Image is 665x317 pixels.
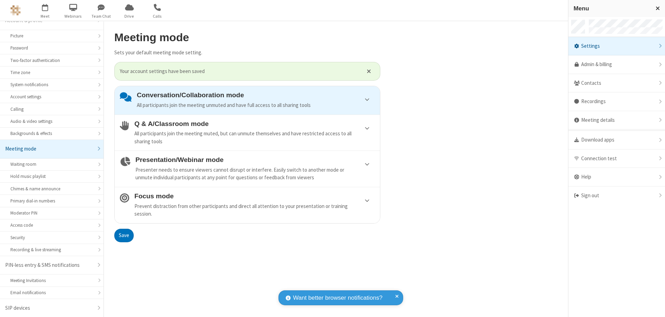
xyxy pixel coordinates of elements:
[10,210,93,216] div: Moderator PIN
[574,5,649,12] h3: Menu
[293,293,382,302] span: Want better browser notifications?
[137,101,375,109] div: All participants join the meeting unmuted and have full access to all sharing tools
[5,145,93,153] div: Meeting mode
[10,45,93,51] div: Password
[10,289,93,296] div: Email notifications
[10,5,21,16] img: QA Selenium DO NOT DELETE OR CHANGE
[10,81,93,88] div: System notifications
[144,13,170,19] span: Calls
[10,198,93,204] div: Primary dial-in numbers
[116,13,142,19] span: Drive
[114,49,380,57] p: Sets your default meeting mode setting.
[568,187,665,205] div: Sign out
[568,150,665,168] div: Connection test
[10,222,93,228] div: Access code
[568,111,665,130] div: Meeting details
[568,37,665,56] div: Settings
[134,120,375,127] h4: Q & A/Classroom mode
[568,131,665,150] div: Download apps
[5,261,93,269] div: PIN-less entry & SMS notifications
[10,246,93,253] div: Recording & live streaming
[363,66,375,76] button: Close alert
[10,106,93,112] div: Calling
[135,166,375,182] div: Presenter needs to ensure viewers cannot disrupt or interfere. Easily switch to another mode or u...
[10,185,93,192] div: Chimes & name announce
[134,130,375,145] div: All participants join the meeting muted, but can unmute themselves and have restricted access to ...
[60,13,86,19] span: Webinars
[10,118,93,125] div: Audio & video settings
[134,192,375,200] h4: Focus mode
[5,304,93,312] div: SIP devices
[10,161,93,167] div: Waiting room
[568,92,665,111] div: Recordings
[10,173,93,180] div: Hold music playlist
[114,31,380,44] h2: Meeting mode
[568,168,665,187] div: Help
[10,234,93,241] div: Security
[10,33,93,39] div: Picture
[32,13,58,19] span: Meet
[10,57,93,64] div: Two-factor authentication
[135,156,375,163] h4: Presentation/Webinar mode
[10,277,93,284] div: Meeting Invitations
[10,69,93,76] div: Time zone
[120,67,358,75] span: Your account settings have been saved
[10,93,93,100] div: Account settings
[88,13,114,19] span: Team Chat
[137,91,375,99] h4: Conversation/Collaboration mode
[134,202,375,218] div: Prevent distraction from other participants and direct all attention to your presentation or trai...
[10,130,93,137] div: Backgrounds & effects
[568,55,665,74] a: Admin & billing
[114,229,134,243] button: Save
[568,74,665,93] div: Contacts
